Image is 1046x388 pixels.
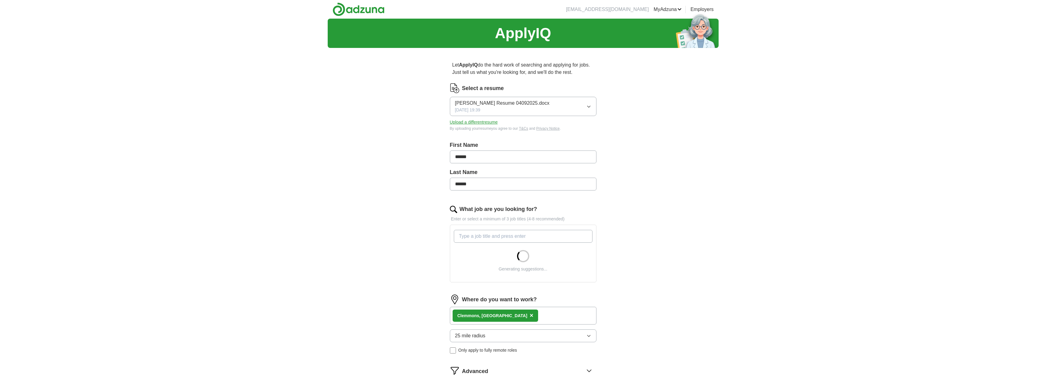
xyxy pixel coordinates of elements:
[457,313,527,319] div: Clemmons, [GEOGRAPHIC_DATA]
[450,216,596,222] p: Enter or select a minimum of 3 job titles (4-8 recommended)
[691,6,714,13] a: Employers
[450,83,460,93] img: CV Icon
[450,97,596,116] button: [PERSON_NAME] Resume 04092025.docx[DATE] 19:39
[450,168,596,176] label: Last Name
[458,347,517,354] span: Only apply to fully remote roles
[455,107,480,113] span: [DATE] 19:39
[495,22,551,44] h1: ApplyIQ
[566,6,649,13] li: [EMAIL_ADDRESS][DOMAIN_NAME]
[462,367,488,375] span: Advanced
[450,141,596,149] label: First Name
[450,329,596,342] button: 25 mile radius
[462,296,537,304] label: Where do you want to work?
[459,62,478,67] strong: ApplyIQ
[450,347,456,354] input: Only apply to fully remote roles
[450,126,596,131] div: By uploading your resume you agree to our and .
[333,2,385,16] img: Adzuna logo
[499,266,548,272] div: Generating suggestions...
[450,206,457,213] img: search.png
[519,126,528,131] a: T&Cs
[460,205,537,213] label: What job are you looking for?
[450,295,460,304] img: location.png
[530,311,533,320] button: ×
[450,119,498,125] button: Upload a differentresume
[530,312,533,319] span: ×
[536,126,560,131] a: Privacy Notice
[454,230,592,243] input: Type a job title and press enter
[450,59,596,78] p: Let do the hard work of searching and applying for jobs. Just tell us what you're looking for, an...
[455,332,486,339] span: 25 mile radius
[455,100,549,107] span: [PERSON_NAME] Resume 04092025.docx
[654,6,682,13] a: MyAdzuna
[462,84,504,92] label: Select a resume
[450,366,460,375] img: filter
